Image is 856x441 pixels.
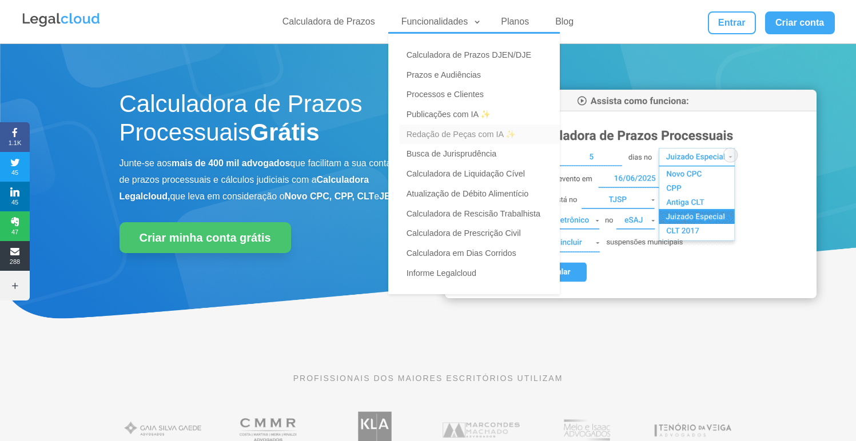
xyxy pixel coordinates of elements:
[400,105,560,125] a: Publicações com IA ✨
[120,90,411,153] h1: Calculadora de Prazos Processuais
[250,119,319,146] strong: Grátis
[400,263,560,283] a: Informe Legalcloud
[395,16,482,33] a: Funcionalidades
[285,191,375,201] b: Novo CPC, CPP, CLT
[21,21,101,30] a: Logo da Legalcloud
[400,144,560,164] a: Busca de Jurisprudência
[445,90,817,298] img: Calculadora de Prazos Processuais da Legalcloud
[548,16,580,33] a: Blog
[120,372,737,384] p: PROFISSIONAIS DOS MAIORES ESCRITÓRIOS UTILIZAM
[400,184,560,204] a: Atualização de Débito Alimentício
[400,164,560,184] a: Calculadora de Liquidação Cível
[400,223,560,243] a: Calculadora de Prescrição Civil
[21,11,101,29] img: Legalcloud Logo
[120,155,411,205] p: Junte-se aos que facilitam a sua contagem de prazos processuais e cálculos judiciais com a que le...
[708,11,756,34] a: Entrar
[400,204,560,224] a: Calculadora de Rescisão Trabalhista
[400,85,560,105] a: Processos e Clientes
[400,125,560,145] a: Redação de Peças com IA ✨
[120,222,291,253] a: Criar minha conta grátis
[276,16,382,33] a: Calculadora de Prazos
[400,65,560,85] a: Prazos e Audiências
[765,11,835,34] a: Criar conta
[445,290,817,300] a: Calculadora de Prazos Processuais da Legalcloud
[400,243,560,263] a: Calculadora em Dias Corridos
[120,175,369,201] b: Calculadora Legalcloud,
[400,45,560,65] a: Calculadora de Prazos DJEN/DJE
[494,16,536,33] a: Planos
[379,191,400,201] b: JEC.
[172,158,290,168] b: mais de 400 mil advogados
